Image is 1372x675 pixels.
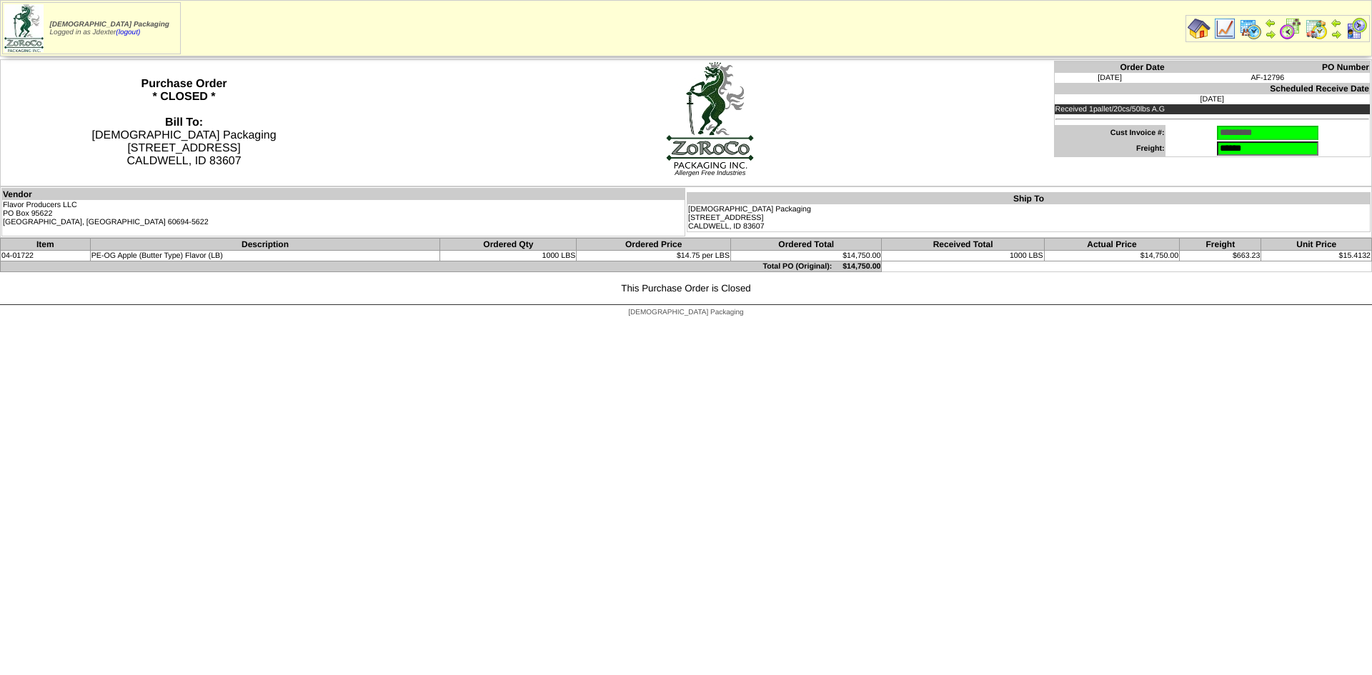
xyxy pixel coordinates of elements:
[90,239,439,251] th: Description
[1345,17,1368,40] img: calendarcustomer.gif
[1279,17,1302,40] img: calendarblend.gif
[577,251,731,261] td: $14.75 per LBS
[882,239,1044,251] th: Received Total
[1239,17,1262,40] img: calendarprod.gif
[1265,29,1276,40] img: arrowright.gif
[1044,251,1179,261] td: $14,750.00
[1165,61,1371,74] th: PO Number
[882,251,1044,261] td: 1000 LBS
[165,116,203,129] strong: Bill To:
[577,239,731,251] th: Ordered Price
[1054,73,1165,83] td: [DATE]
[731,251,882,261] td: $14,750.00
[1,261,882,272] td: Total PO (Original): $14,750.00
[1,60,368,186] th: Purchase Order * CLOSED *
[1331,29,1342,40] img: arrowright.gif
[1305,17,1328,40] img: calendarinout.gif
[4,4,44,52] img: zoroco-logo-small.webp
[1054,125,1165,141] td: Cust Invoice #:
[116,29,140,36] a: (logout)
[440,251,577,261] td: 1000 LBS
[1180,251,1261,261] td: $663.23
[1261,251,1372,261] td: $15.4132
[665,61,755,169] img: logoBig.jpg
[50,21,169,29] span: [DEMOGRAPHIC_DATA] Packaging
[1180,239,1261,251] th: Freight
[687,204,1371,232] td: [DEMOGRAPHIC_DATA] Packaging [STREET_ADDRESS] CALDWELL, ID 83607
[731,239,882,251] th: Ordered Total
[1054,104,1370,114] td: Received 1pallet/20cs/50lbs A.G
[2,189,685,201] th: Vendor
[1331,17,1342,29] img: arrowleft.gif
[91,116,276,167] span: [DEMOGRAPHIC_DATA] Packaging [STREET_ADDRESS] CALDWELL, ID 83607
[1,239,91,251] th: Item
[440,239,577,251] th: Ordered Qty
[1054,94,1370,104] td: [DATE]
[1213,17,1236,40] img: line_graph.gif
[2,200,685,236] td: Flavor Producers LLC PO Box 95622 [GEOGRAPHIC_DATA], [GEOGRAPHIC_DATA] 60694-5622
[1,251,91,261] td: 04-01722
[1044,239,1179,251] th: Actual Price
[1054,83,1370,94] th: Scheduled Receive Date
[1054,61,1165,74] th: Order Date
[1165,73,1371,83] td: AF-12796
[1261,239,1372,251] th: Unit Price
[687,193,1371,205] th: Ship To
[1188,17,1211,40] img: home.gif
[1265,17,1276,29] img: arrowleft.gif
[1054,141,1165,157] td: Freight:
[90,251,439,261] td: PE-OG Apple (Butter Type) Flavor (LB)
[50,21,169,36] span: Logged in as Jdexter
[675,169,745,176] span: Allergen Free Industries
[628,309,743,316] span: [DEMOGRAPHIC_DATA] Packaging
